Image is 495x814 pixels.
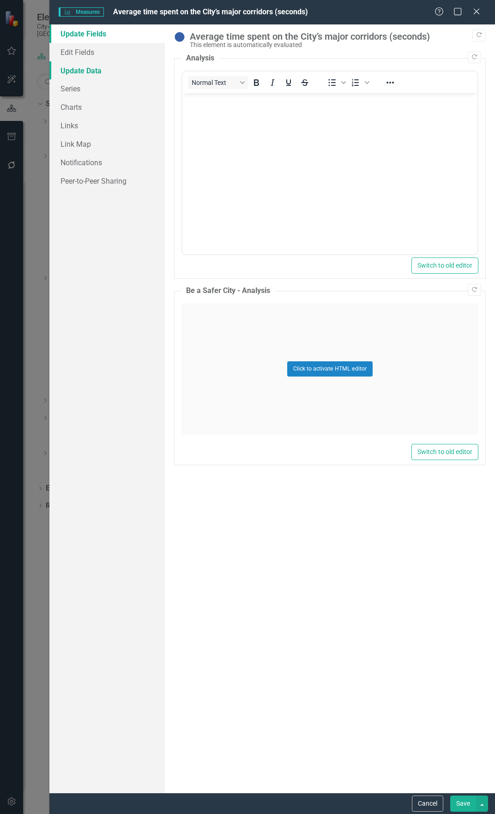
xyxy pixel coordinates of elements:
[450,796,476,812] button: Save
[182,93,477,254] iframe: Rich Text Area
[411,444,478,460] button: Switch to old editor
[49,98,165,116] a: Charts
[49,116,165,135] a: Links
[412,796,443,812] button: Cancel
[49,135,165,153] a: Link Map
[49,24,165,43] a: Update Fields
[190,31,481,42] div: Average time spent on the City’s major corridors (seconds)
[281,76,296,89] button: Underline
[348,76,371,89] div: Numbered list
[181,53,219,64] legend: Analysis
[49,43,165,61] a: Edit Fields
[181,286,275,296] legend: Be a Safer City - Analysis
[382,76,398,89] button: Reveal or hide additional toolbar items
[248,76,264,89] button: Bold
[49,79,165,98] a: Series
[190,42,481,48] div: This element is automatically evaluated
[113,7,308,16] span: Average time spent on the City’s major corridors (seconds)
[287,361,373,376] button: Click to activate HTML editor
[174,31,185,42] img: Information Unavailable
[192,79,237,86] span: Normal Text
[265,76,280,89] button: Italic
[59,7,103,17] span: Measures
[324,76,347,89] div: Bullet list
[297,76,313,89] button: Strikethrough
[49,172,165,190] a: Peer-to-Peer Sharing
[188,76,248,89] button: Block Normal Text
[49,61,165,80] a: Update Data
[411,257,478,274] button: Switch to old editor
[49,153,165,172] a: Notifications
